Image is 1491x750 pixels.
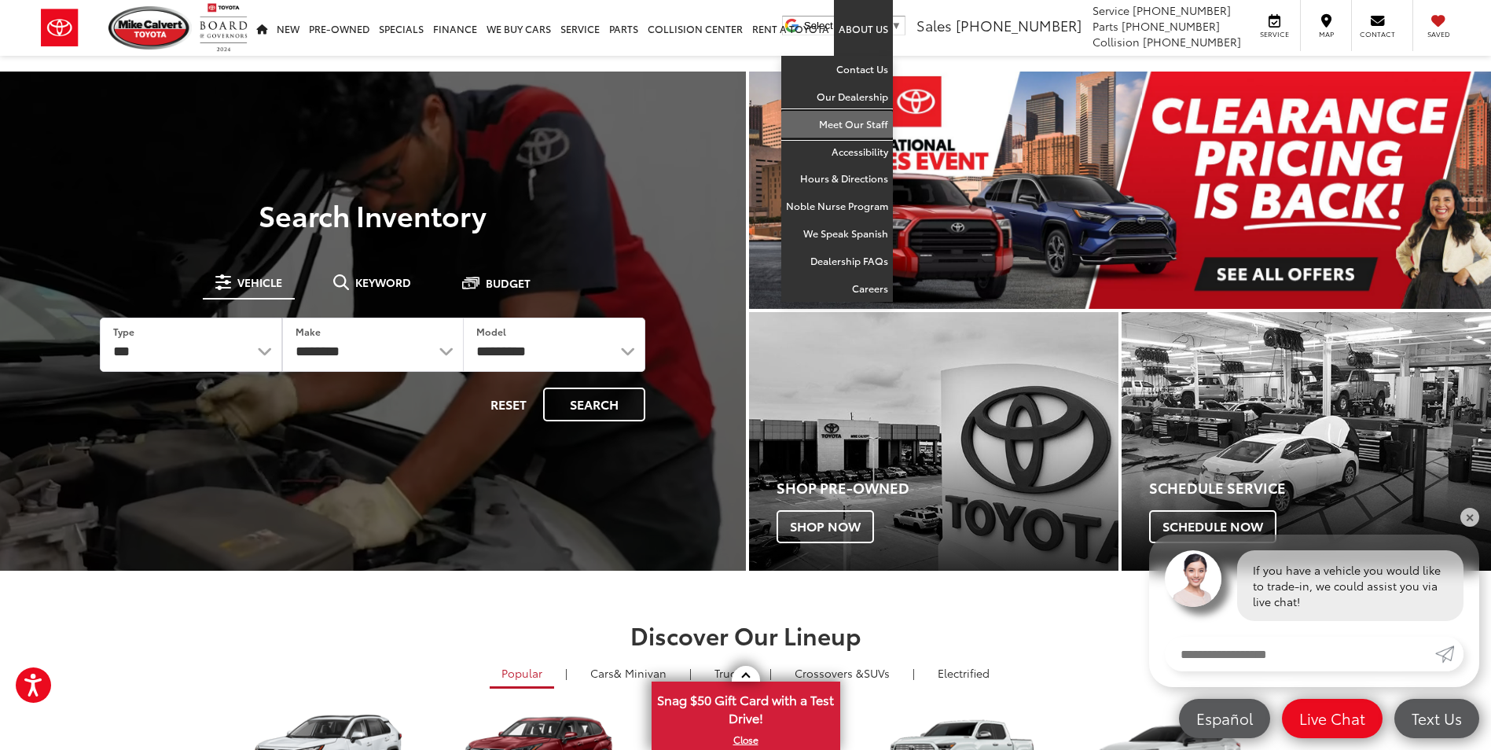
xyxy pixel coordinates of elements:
[926,660,1001,686] a: Electrified
[781,56,893,83] a: Contact Us
[561,665,571,681] li: |
[781,83,893,111] a: Our Dealership
[477,388,540,421] button: Reset
[781,165,893,193] a: Hours & Directions
[1404,708,1470,728] span: Text Us
[1122,312,1491,571] div: Toyota
[1149,510,1276,543] span: Schedule Now
[749,312,1118,571] a: Shop Pre-Owned Shop Now
[1360,29,1395,39] span: Contact
[490,660,554,689] a: Popular
[956,15,1082,35] span: [PHONE_NUMBER]
[476,325,506,338] label: Model
[486,278,531,289] span: Budget
[1093,2,1129,18] span: Service
[1165,550,1221,607] img: Agent profile photo
[909,665,919,681] li: |
[1179,699,1270,738] a: Español
[916,15,952,35] span: Sales
[1149,480,1491,496] h4: Schedule Service
[1165,637,1435,671] input: Enter your message
[781,138,893,166] a: Accessibility
[1093,18,1118,34] span: Parts
[777,510,874,543] span: Shop Now
[1282,699,1383,738] a: Live Chat
[1309,29,1343,39] span: Map
[1435,637,1463,671] a: Submit
[1133,2,1231,18] span: [PHONE_NUMBER]
[237,277,282,288] span: Vehicle
[1188,708,1261,728] span: Español
[578,660,678,686] a: Cars
[355,277,411,288] span: Keyword
[795,665,864,681] span: Crossovers &
[1122,312,1491,571] a: Schedule Service Schedule Now
[1257,29,1292,39] span: Service
[113,325,134,338] label: Type
[296,325,321,338] label: Make
[781,220,893,248] a: We Speak Spanish
[1237,550,1463,621] div: If you have a vehicle you would like to trade-in, we could assist you via live chat!
[543,388,645,421] button: Search
[749,312,1118,571] div: Toyota
[1143,34,1241,50] span: [PHONE_NUMBER]
[653,683,839,731] span: Snag $50 Gift Card with a Test Drive!
[1122,18,1220,34] span: [PHONE_NUMBER]
[781,193,893,220] a: Noble Nurse Program
[1421,29,1456,39] span: Saved
[891,20,902,31] span: ▼
[766,665,776,681] li: |
[777,480,1118,496] h4: Shop Pre-Owned
[781,248,893,275] a: Dealership FAQs
[703,660,758,686] a: Trucks
[66,199,680,230] h3: Search Inventory
[614,665,667,681] span: & Minivan
[108,6,192,50] img: Mike Calvert Toyota
[1291,708,1373,728] span: Live Chat
[781,111,893,138] a: Meet Our Staff
[783,660,902,686] a: SUVs
[685,665,696,681] li: |
[1093,34,1140,50] span: Collision
[1394,699,1479,738] a: Text Us
[781,275,893,302] a: Careers
[192,622,1300,648] h2: Discover Our Lineup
